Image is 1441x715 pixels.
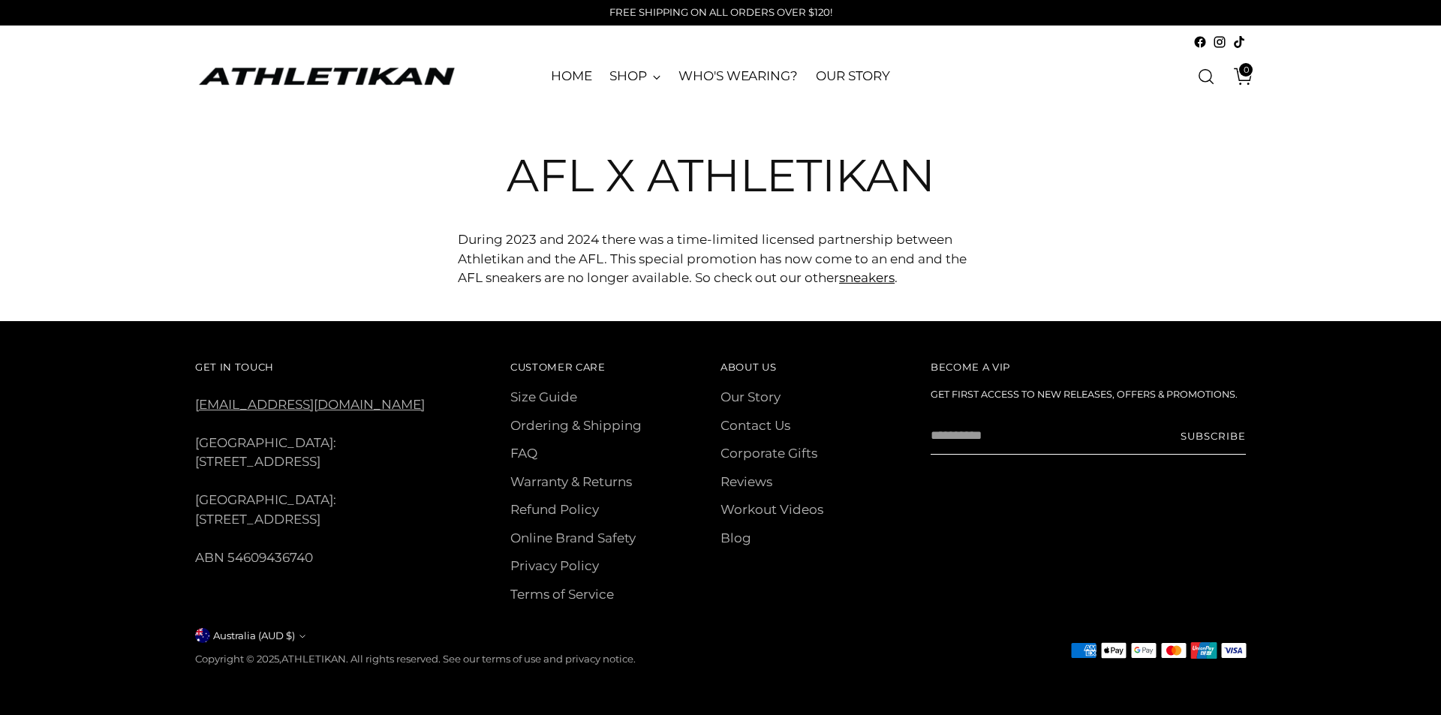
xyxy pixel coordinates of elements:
[458,230,983,288] p: During 2023 and 2024 there was a time-limited licensed partnership between Athletikan and the AFL...
[195,628,305,643] button: Australia (AUD $)
[510,474,632,489] a: Warranty & Returns
[1223,62,1253,92] a: Open cart modal
[720,530,751,545] a: Blog
[510,446,537,461] a: FAQ
[195,361,274,373] span: Get In Touch
[510,587,614,602] a: Terms of Service
[510,558,599,573] a: Privacy Policy
[609,60,660,93] a: SHOP
[510,502,599,517] a: Refund Policy
[195,65,458,88] a: ATHLETIKAN
[931,388,1246,402] h6: Get first access to new releases, offers & promotions.
[720,474,772,489] a: Reviews
[1181,417,1246,455] button: Subscribe
[195,397,425,412] a: [EMAIL_ADDRESS][DOMAIN_NAME]
[551,60,592,93] a: HOME
[720,389,781,404] a: Our Story
[839,270,895,285] a: sneakers
[720,446,817,461] a: Corporate Gifts
[510,530,636,545] a: Online Brand Safety
[510,361,606,373] span: Customer Care
[678,60,798,93] a: WHO'S WEARING?
[195,357,468,568] div: [GEOGRAPHIC_DATA]: [STREET_ADDRESS] [GEOGRAPHIC_DATA]: [STREET_ADDRESS] ABN 54609436740
[510,418,642,433] a: Ordering & Shipping
[720,418,790,433] a: Contact Us
[281,653,346,665] a: ATHLETIKAN
[720,502,823,517] a: Workout Videos
[1191,62,1221,92] a: Open search modal
[195,652,636,667] p: Copyright © 2025, . All rights reserved. See our terms of use and privacy notice.
[507,151,935,200] h1: AFL x Athletikan
[609,5,832,20] p: FREE SHIPPING ON ALL ORDERS OVER $120!
[931,361,1010,373] span: Become a VIP
[816,60,890,93] a: OUR STORY
[1239,63,1253,77] span: 0
[510,389,577,404] a: Size Guide
[720,361,776,373] span: About Us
